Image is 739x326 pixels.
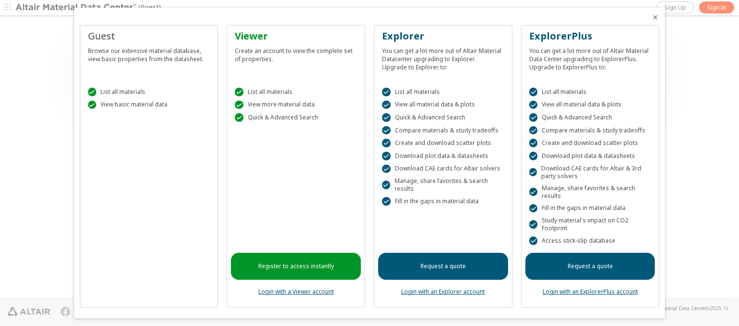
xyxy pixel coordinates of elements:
[382,113,391,122] div: 
[529,139,651,147] div: Create and download scatter plots
[529,168,537,177] div: 
[382,152,391,160] div: 
[88,29,210,43] div: Guest
[382,88,504,96] div: List all materials
[529,88,538,96] div: 
[231,253,361,280] a: Register to access instantly
[529,188,537,196] div: 
[88,101,210,109] div: View basic material data
[382,152,504,160] div: Download plot data & datasheets
[235,88,243,96] div: 
[529,126,651,135] div: Compare materials & study tradeoffs
[235,113,243,122] div: 
[382,101,391,109] div: 
[382,165,391,173] div: 
[235,88,357,96] div: List all materials
[529,184,651,200] div: Manage, share favorites & search results
[529,236,538,245] div: 
[529,165,651,180] div: Download CAE cards for Altair & 3rd party solvers
[529,43,651,71] div: You can get a lot more out of Altair Material Data Center upgrading to ExplorerPlus. Upgrade to E...
[235,113,357,122] div: Quick & Advanced Search
[529,101,651,109] div: View all material data & plots
[529,139,538,147] div: 
[88,88,97,96] div: 
[88,101,97,109] div: 
[529,126,538,135] div: 
[382,43,504,71] div: You can get a lot more out of Altair Material Datacenter upgrading to Explorer. Upgrade to Explor...
[258,287,334,296] a: Login with a Viewer account
[529,152,651,160] div: Download plot data & datasheets
[529,236,651,245] div: Access stick-slip database
[382,197,391,206] div: 
[382,177,504,193] div: Manage, share favorites & search results
[382,101,504,109] div: View all material data & plots
[235,43,357,63] div: Create an account to view the complete set of properties.
[235,29,357,43] div: Viewer
[382,139,504,147] div: Create and download scatter plots
[401,287,485,296] a: Login with an Explorer account
[529,152,538,160] div: 
[529,101,538,109] div: 
[235,101,357,109] div: View more material data
[529,88,651,96] div: List all materials
[382,29,504,43] div: Explorer
[543,287,638,296] a: Login with an ExplorerPlus account
[529,113,538,122] div: 
[382,113,504,122] div: Quick & Advanced Search
[378,253,508,280] a: Request a quote
[529,113,651,122] div: Quick & Advanced Search
[529,204,651,213] div: Fill in the gaps in material data
[529,29,651,43] div: ExplorerPlus
[382,126,504,135] div: Compare materials & study tradeoffs
[235,101,243,109] div: 
[382,181,390,189] div: 
[382,139,391,147] div: 
[529,217,651,232] div: Study material's impact on CO2 Footprint
[88,43,210,63] div: Browse our extensive material database, view basic properties from the datasheet.
[88,88,210,96] div: List all materials
[382,165,504,173] div: Download CAE cards for Altair solvers
[529,204,538,213] div: 
[529,220,537,229] div: 
[382,126,391,135] div: 
[525,253,655,280] a: Request a quote
[382,88,391,96] div: 
[651,13,659,21] button: Close
[382,197,504,206] div: Fill in the gaps in material data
